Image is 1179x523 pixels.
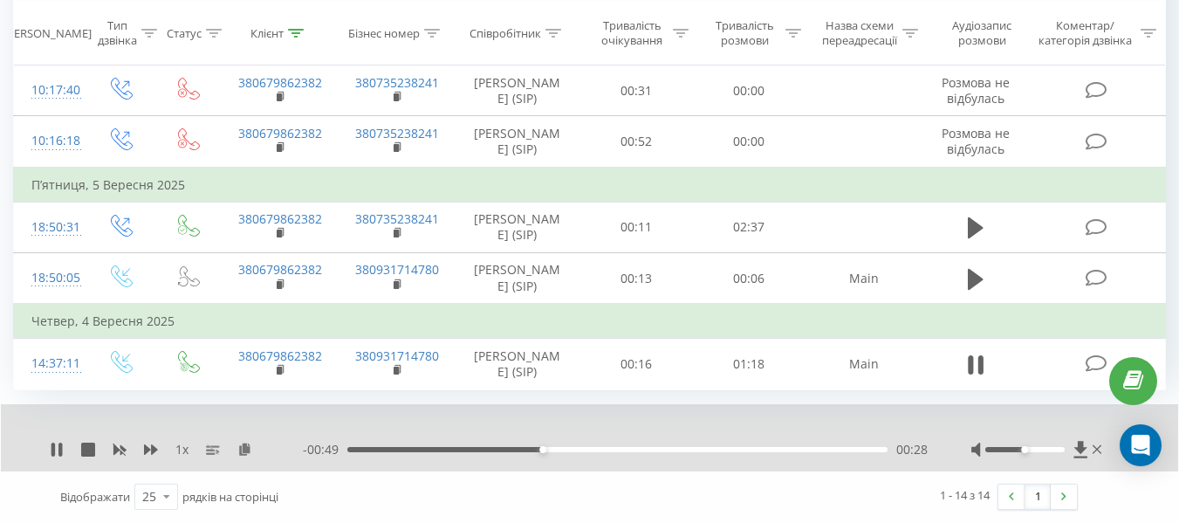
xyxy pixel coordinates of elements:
a: 380679862382 [238,210,322,227]
span: 00:28 [896,441,928,458]
div: Бізнес номер [348,25,420,40]
a: 380931714780 [355,348,439,364]
td: 00:31 [580,65,693,116]
td: Main [805,339,922,389]
div: Open Intercom Messenger [1120,424,1162,466]
span: рядків на сторінці [182,489,278,505]
a: 380931714780 [355,261,439,278]
a: 380735238241 [355,74,439,91]
td: [PERSON_NAME] (SIP) [455,253,580,305]
span: - 00:49 [303,441,347,458]
span: Розмова не відбулась [942,74,1010,107]
a: 380735238241 [355,125,439,141]
div: 10:16:18 [31,124,68,158]
td: 00:52 [580,116,693,168]
div: 1 - 14 з 14 [940,486,990,504]
td: Четвер, 4 Вересня 2025 [14,304,1166,339]
td: 00:06 [693,253,805,305]
td: 00:00 [693,65,805,116]
td: 02:37 [693,202,805,252]
td: 01:18 [693,339,805,389]
td: П’ятниця, 5 Вересня 2025 [14,168,1166,203]
div: Клієнт [250,25,284,40]
td: 00:16 [580,339,693,389]
div: Accessibility label [539,446,546,453]
div: Статус [167,25,202,40]
div: Тривалість очікування [596,18,668,48]
div: Співробітник [470,25,541,40]
div: Коментар/категорія дзвінка [1034,18,1136,48]
td: [PERSON_NAME] (SIP) [455,339,580,389]
a: 380679862382 [238,261,322,278]
a: 380679862382 [238,74,322,91]
a: 380735238241 [355,210,439,227]
td: [PERSON_NAME] (SIP) [455,116,580,168]
div: Тип дзвінка [98,18,137,48]
a: 380679862382 [238,348,322,364]
a: 1 [1025,485,1051,509]
div: Назва схеми переадресації [821,18,898,48]
div: Тривалість розмови [709,18,781,48]
span: 1 x [175,441,189,458]
div: 18:50:31 [31,210,68,244]
div: Accessibility label [1021,446,1028,453]
span: Розмова не відбулась [942,125,1010,157]
td: [PERSON_NAME] (SIP) [455,202,580,252]
div: Аудіозапис розмови [938,18,1026,48]
td: 00:11 [580,202,693,252]
span: Відображати [60,489,130,505]
a: 380679862382 [238,125,322,141]
div: 14:37:11 [31,347,68,381]
div: 18:50:05 [31,261,68,295]
td: Main [805,253,922,305]
td: [PERSON_NAME] (SIP) [455,65,580,116]
td: 00:13 [580,253,693,305]
td: 00:00 [693,116,805,168]
div: 25 [142,488,156,506]
div: [PERSON_NAME] [3,25,92,40]
div: 10:17:40 [31,73,68,107]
